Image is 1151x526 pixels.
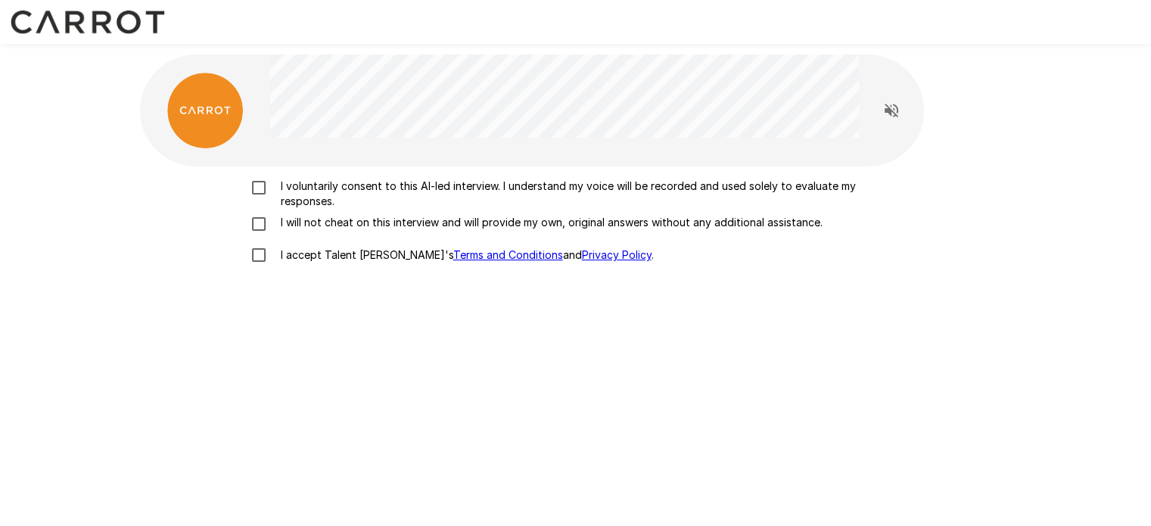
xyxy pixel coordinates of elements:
p: I voluntarily consent to this AI-led interview. I understand my voice will be recorded and used s... [275,179,909,209]
p: I accept Talent [PERSON_NAME]'s and . [275,247,654,263]
a: Terms and Conditions [453,248,563,261]
button: Read questions aloud [876,95,907,126]
img: carrot_logo.png [167,73,243,148]
p: I will not cheat on this interview and will provide my own, original answers without any addition... [275,215,823,230]
a: Privacy Policy [582,248,652,261]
